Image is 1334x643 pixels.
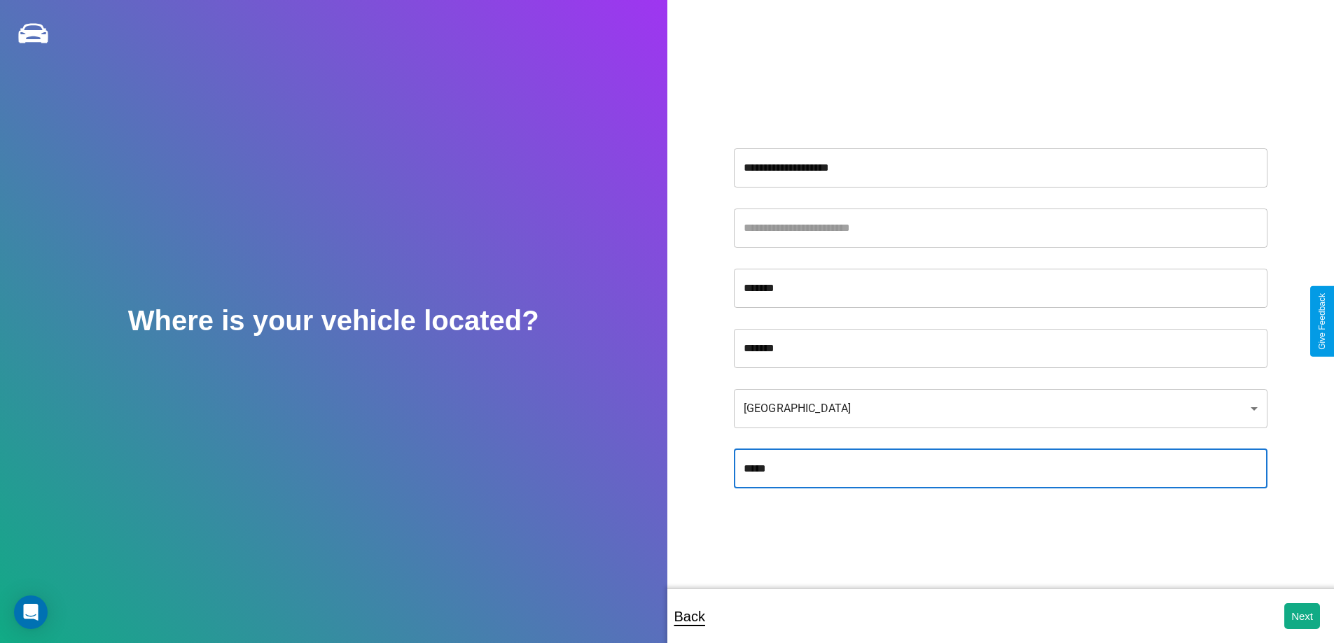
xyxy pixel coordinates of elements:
[674,604,705,629] p: Back
[1284,603,1320,629] button: Next
[14,595,48,629] div: Open Intercom Messenger
[734,389,1267,428] div: [GEOGRAPHIC_DATA]
[1317,293,1327,350] div: Give Feedback
[128,305,539,337] h2: Where is your vehicle located?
